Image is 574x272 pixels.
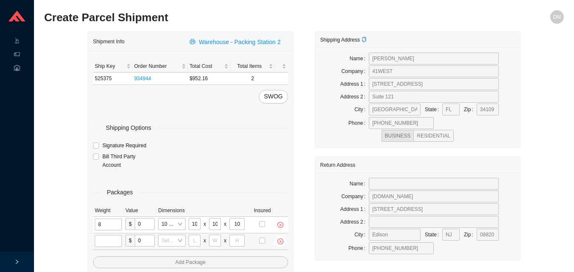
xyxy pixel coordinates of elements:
[188,60,230,73] th: Total Cost sortable
[199,37,280,47] span: Warehouse - Packing Station 2
[274,238,286,244] span: close-circle
[156,205,252,217] th: Dimensions
[209,235,221,247] input: W
[188,73,230,85] td: $952.16
[209,218,221,230] input: W
[274,236,286,247] button: close-circle
[230,73,275,85] td: 2
[350,53,369,64] label: Name
[259,90,288,104] button: SWOG
[93,34,184,49] div: Shipment Info
[189,39,197,45] span: printer
[124,205,156,217] th: Value
[252,205,272,217] th: Insured
[230,60,275,73] th: Total Items sortable
[101,188,139,197] span: Packages
[464,229,477,241] label: Zip
[100,123,157,133] span: Shipping Options
[95,62,124,70] span: Ship Key
[425,104,442,115] label: State
[133,60,188,73] th: Order Number sortable
[232,62,267,70] span: Total Items
[385,133,411,139] span: BUSINESS
[274,222,286,228] span: close-circle
[348,117,369,129] label: Phone
[14,259,20,264] span: right
[417,133,450,139] span: RESIDENTIAL
[189,235,201,247] input: L
[229,218,245,230] input: H
[204,236,206,245] div: x
[93,73,133,85] td: 525375
[341,191,369,202] label: Company
[161,219,182,230] span: 10 x 10 x 10
[274,219,286,231] button: close-circle
[204,220,206,228] div: x
[340,78,369,90] label: Address 1
[275,60,288,73] th: undefined sortable
[425,229,442,241] label: State
[99,141,150,150] span: Signature Required
[125,218,135,230] span: $
[229,235,245,247] input: H
[348,242,369,254] label: Phone
[189,62,222,70] span: Total Cost
[340,203,369,215] label: Address 1
[224,220,226,228] div: x
[93,60,133,73] th: Ship Key sortable
[134,76,151,81] a: 934944
[320,157,515,173] div: Return Address
[362,36,367,44] div: Copy
[134,62,180,70] span: Order Number
[189,218,201,230] input: L
[184,36,288,48] button: printerWarehouse - Packing Station 2
[354,104,369,115] label: City
[93,205,124,217] th: Weight
[350,178,369,190] label: Name
[340,91,369,103] label: Address 2
[125,235,135,247] span: $
[553,10,561,24] span: DM
[224,236,226,245] div: x
[464,104,477,115] label: Zip
[362,37,367,42] span: copy
[354,229,369,241] label: City
[264,92,283,101] span: SWOG
[341,65,369,77] label: Company
[340,216,369,228] label: Address 2
[44,10,434,25] h2: Create Parcel Shipment
[320,37,367,43] span: Shipping Address
[99,152,155,169] span: Bill Third Party Account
